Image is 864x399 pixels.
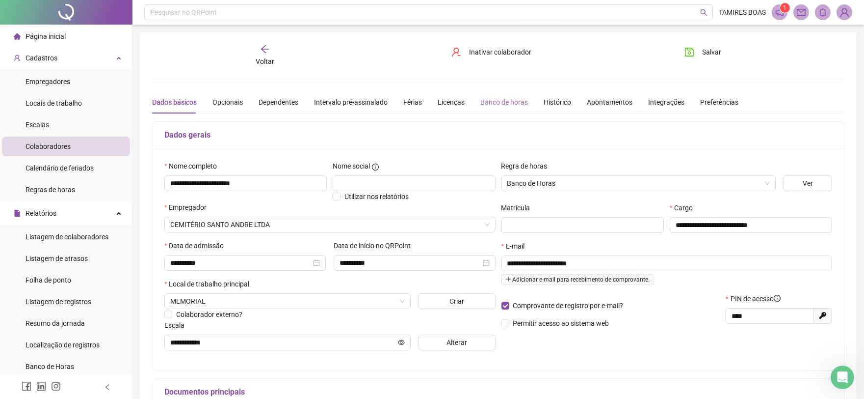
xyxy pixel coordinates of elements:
[684,47,694,57] span: save
[438,97,465,108] div: Licenças
[164,320,191,331] label: Escala
[501,241,531,252] label: E-mail
[719,7,766,18] span: TAMIRES BOAS
[14,33,21,40] span: home
[26,233,108,241] span: Listagem de colaboradores
[780,3,790,13] sup: 1
[372,164,379,171] span: info-circle
[14,55,21,61] span: user-add
[26,341,100,349] span: Localização de registros
[501,161,554,171] label: Regra de horas
[501,274,654,285] span: Adicionar e-mail para recebimento de comprovante.
[26,276,71,284] span: Folha de ponto
[344,193,409,200] span: Utilizar nos relatórios
[164,279,256,289] label: Local de trabalho principal
[36,381,46,391] span: linkedin
[700,9,707,16] span: search
[26,164,94,172] span: Calendário de feriados
[587,97,632,108] div: Apontamentos
[831,366,854,389] iframe: Intercom live chat
[797,8,806,17] span: mail
[444,44,539,60] button: Inativar colaborador
[480,97,528,108] div: Banco de horas
[702,47,721,57] span: Salvar
[670,202,699,213] label: Cargo
[26,121,49,129] span: Escalas
[398,339,405,346] span: eye
[26,363,74,370] span: Banco de Horas
[334,240,417,251] label: Data de início no QRPoint
[784,175,832,191] button: Ver
[260,44,270,54] span: arrow-left
[256,57,274,65] span: Voltar
[544,97,571,108] div: Histórico
[212,97,243,108] div: Opcionais
[26,142,71,150] span: Colaboradores
[446,337,467,348] span: Alterar
[449,296,464,307] span: Criar
[419,293,496,309] button: Criar
[507,176,770,191] span: Banco de Horas
[164,129,832,141] h5: Dados gerais
[22,381,31,391] span: facebook
[403,97,422,108] div: Férias
[314,97,388,108] div: Intervalo pré-assinalado
[333,161,370,171] span: Nome social
[176,311,242,318] span: Colaborador externo?
[104,384,111,391] span: left
[152,97,197,108] div: Dados básicos
[26,319,85,327] span: Resumo da jornada
[803,178,813,189] span: Ver
[170,294,405,309] span: VIRGILIO, 35
[26,54,57,62] span: Cadastros
[26,78,70,85] span: Empregadores
[26,99,82,107] span: Locais de trabalho
[26,209,56,217] span: Relatórios
[164,240,230,251] label: Data de admissão
[700,97,738,108] div: Preferências
[164,386,832,398] h5: Documentos principais
[775,8,784,17] span: notification
[513,302,624,310] span: Comprovante de registro por e-mail?
[26,186,75,194] span: Regras de horas
[774,295,781,302] span: info-circle
[451,47,461,57] span: user-delete
[26,255,88,262] span: Listagem de atrasos
[731,293,781,304] span: PIN de acesso
[164,161,223,171] label: Nome completo
[837,5,852,20] img: 11600
[513,319,609,327] span: Permitir acesso ao sistema web
[14,210,21,217] span: file
[26,298,91,306] span: Listagem de registros
[469,47,531,57] span: Inativar colaborador
[259,97,298,108] div: Dependentes
[784,4,787,11] span: 1
[170,217,490,232] span: CEMITÉRIO SANTO ANDRE LTDA
[164,202,213,213] label: Empregador
[501,202,537,213] label: Matrícula
[505,276,511,282] span: plus
[419,335,496,350] button: Alterar
[26,32,66,40] span: Página inicial
[818,8,827,17] span: bell
[677,44,729,60] button: Salvar
[648,97,684,108] div: Integrações
[51,381,61,391] span: instagram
